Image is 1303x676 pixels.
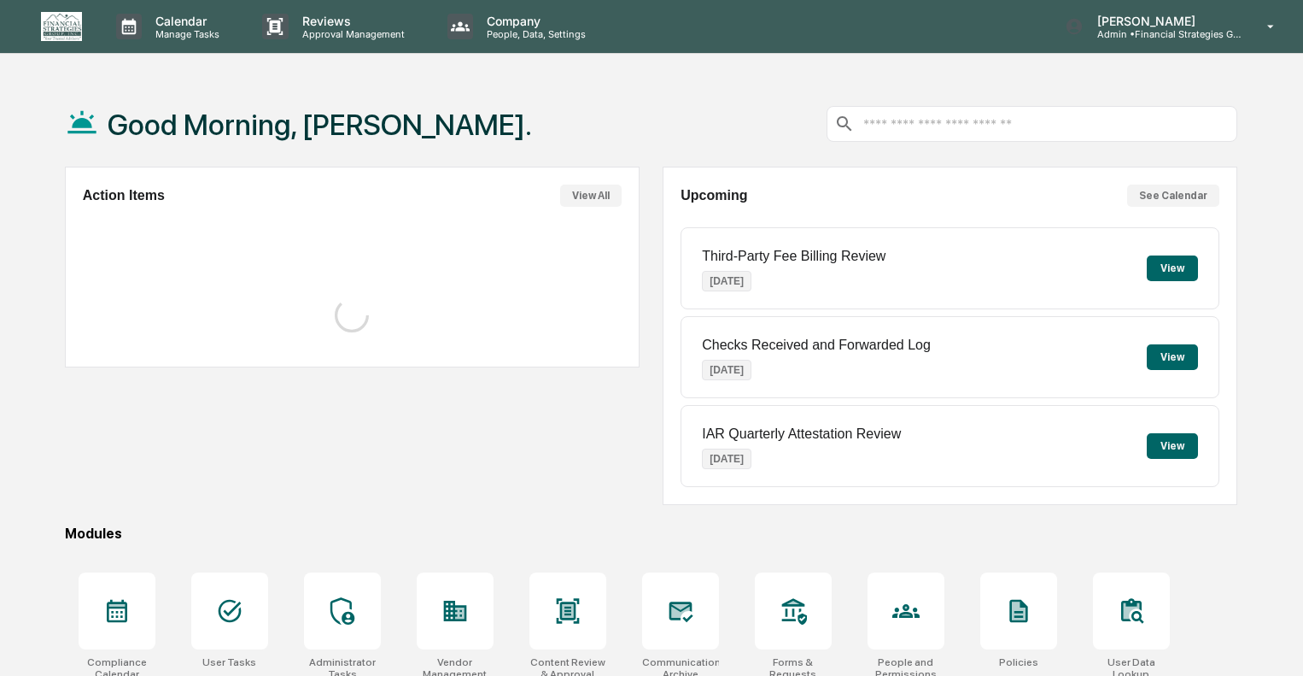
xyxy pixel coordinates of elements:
button: View All [560,185,622,207]
p: [DATE] [702,360,751,380]
h2: Action Items [83,188,165,203]
div: User Tasks [202,656,256,668]
p: Reviews [289,14,413,28]
div: Policies [999,656,1038,668]
p: Company [473,14,594,28]
p: [PERSON_NAME] [1084,14,1242,28]
p: Calendar [142,14,228,28]
button: See Calendar [1127,185,1219,207]
p: Third-Party Fee Billing Review [702,249,885,264]
p: [DATE] [702,449,751,469]
button: View [1147,344,1198,370]
p: Manage Tasks [142,28,228,40]
h2: Upcoming [681,188,747,203]
button: View [1147,256,1198,281]
p: People, Data, Settings [473,28,594,40]
img: logo [41,12,82,41]
h1: Good Morning, [PERSON_NAME]. [108,108,532,142]
p: Admin • Financial Strategies Group (FSG) [1084,28,1242,40]
button: View [1147,433,1198,459]
p: IAR Quarterly Attestation Review [702,426,901,442]
div: Modules [65,526,1237,542]
p: [DATE] [702,271,751,291]
p: Checks Received and Forwarded Log [702,338,931,353]
p: Approval Management [289,28,413,40]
